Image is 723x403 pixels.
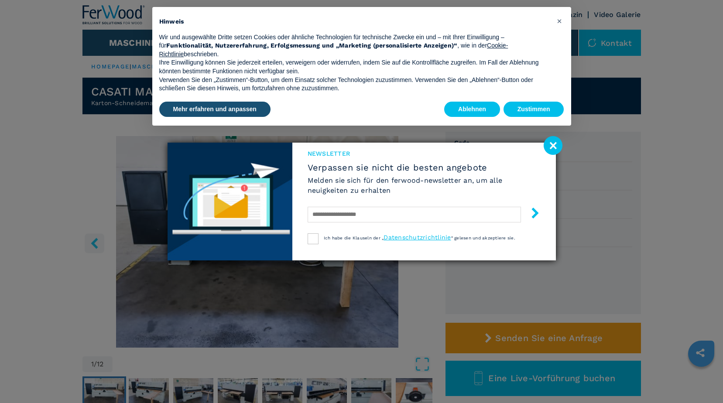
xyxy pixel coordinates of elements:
button: Schließen Sie diesen Hinweis [553,14,567,28]
strong: Funktionalität, Nutzererfahrung, Erfolgsmessung und „Marketing (personalisierte Anzeigen)“ [166,42,458,49]
h6: Melden sie sich für den ferwood-newsletter an, um alle neuigkeiten zu erhalten [308,175,541,195]
p: Wir und ausgewählte Dritte setzen Cookies oder ähnliche Technologien für technische Zwecke ein un... [159,33,550,59]
a: Cookie-Richtlinie [159,42,508,58]
button: Zustimmen [504,102,564,117]
span: Newsletter [308,149,541,158]
p: Verwenden Sie den „Zustimmen“-Button, um dem Einsatz solcher Technologien zuzustimmen. Verwenden ... [159,76,550,93]
p: Ihre Einwilligung können Sie jederzeit erteilen, verweigern oder widerrufen, indem Sie auf die Ko... [159,58,550,75]
button: Ablehnen [444,102,500,117]
button: submit-button [521,204,541,225]
span: Verpassen sie nicht die besten angebote [308,162,541,173]
button: Mehr erfahren und anpassen [159,102,271,117]
img: Newsletter image [168,143,292,260]
span: “ gelesen und akzeptiere sie. [451,236,515,240]
span: Ich habe die Klauseln der „ [324,236,384,240]
h2: Hinweis [159,17,550,26]
a: Datenschutzrichtlinie [384,234,451,241]
span: × [557,16,562,26]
